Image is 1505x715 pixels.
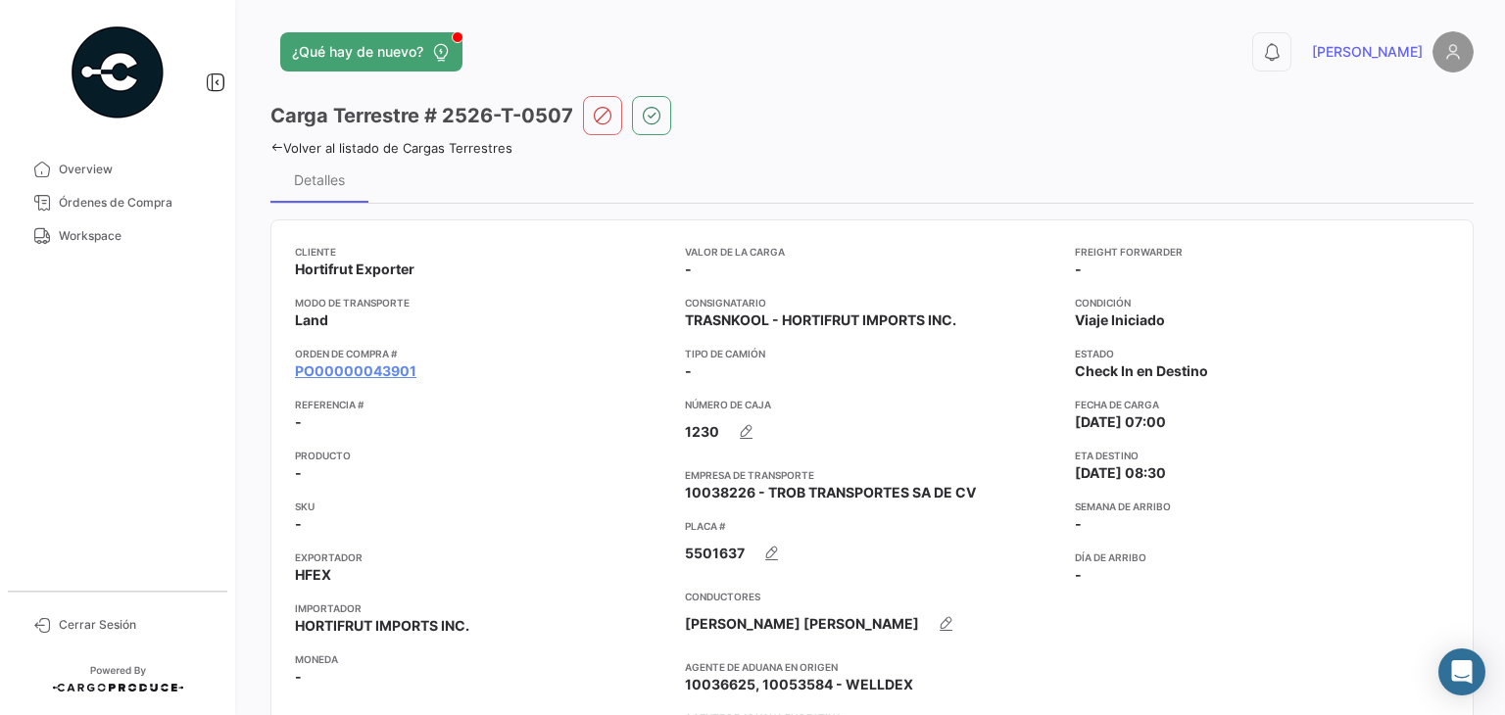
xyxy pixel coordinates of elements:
[685,544,745,563] span: 5501637
[295,448,669,463] app-card-info-title: Producto
[294,171,345,188] div: Detalles
[59,616,212,634] span: Cerrar Sesión
[1432,31,1474,72] img: placeholder-user.png
[295,549,669,565] app-card-info-title: Exportador
[685,483,976,502] span: 10038226 - TROB TRANSPORTES SA DE CV
[295,616,469,636] span: HORTIFRUT IMPORTS INC.
[295,361,416,381] a: PO00000043901
[295,412,302,432] span: -
[292,42,423,62] span: ¿Qué hay de nuevo?
[295,346,669,361] app-card-info-title: Orden de Compra #
[685,675,913,694] span: 10036625, 10053584 - WELLDEX
[295,499,669,514] app-card-info-title: SKU
[1075,260,1082,279] span: -
[1075,244,1449,260] app-card-info-title: Freight Forwarder
[685,310,956,330] span: TRASNKOOL - HORTIFRUT IMPORTS INC.
[685,361,692,381] span: -
[1075,565,1082,585] span: -
[1075,295,1449,310] app-card-info-title: Condición
[295,397,669,412] app-card-info-title: Referencia #
[295,244,669,260] app-card-info-title: Cliente
[270,140,512,156] a: Volver al listado de Cargas Terrestres
[685,295,1059,310] app-card-info-title: Consignatario
[1438,648,1485,695] div: Abrir Intercom Messenger
[685,614,919,634] span: [PERSON_NAME] [PERSON_NAME]
[1075,361,1208,381] span: Check In en Destino
[280,32,462,71] button: ¿Qué hay de nuevo?
[295,600,669,616] app-card-info-title: Importador
[685,589,1059,604] app-card-info-title: Conductores
[59,227,212,245] span: Workspace
[295,295,669,310] app-card-info-title: Modo de Transporte
[295,667,302,687] span: -
[295,514,302,534] span: -
[59,194,212,212] span: Órdenes de Compra
[295,565,331,585] span: HFEX
[685,467,1059,483] app-card-info-title: Empresa de Transporte
[1075,463,1166,483] span: [DATE] 08:30
[1075,310,1165,330] span: Viaje Iniciado
[685,244,1059,260] app-card-info-title: Valor de la Carga
[59,161,212,178] span: Overview
[1312,42,1423,62] span: [PERSON_NAME]
[270,102,573,129] h3: Carga Terrestre # 2526-T-0507
[295,651,669,667] app-card-info-title: Moneda
[685,518,1059,534] app-card-info-title: Placa #
[16,219,219,253] a: Workspace
[685,659,1059,675] app-card-info-title: Agente de Aduana en Origen
[1075,412,1166,432] span: [DATE] 07:00
[685,346,1059,361] app-card-info-title: Tipo de Camión
[1075,549,1449,565] app-card-info-title: Día de Arribo
[16,153,219,186] a: Overview
[685,397,1059,412] app-card-info-title: Número de Caja
[685,260,692,279] span: -
[1075,499,1449,514] app-card-info-title: Semana de Arribo
[16,186,219,219] a: Órdenes de Compra
[69,24,167,121] img: powered-by.png
[295,260,414,279] span: Hortifrut Exporter
[1075,346,1449,361] app-card-info-title: Estado
[1075,514,1082,534] span: -
[1075,397,1449,412] app-card-info-title: Fecha de carga
[1075,448,1449,463] app-card-info-title: ETA Destino
[295,463,302,483] span: -
[295,310,328,330] span: Land
[685,422,719,442] span: 1230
